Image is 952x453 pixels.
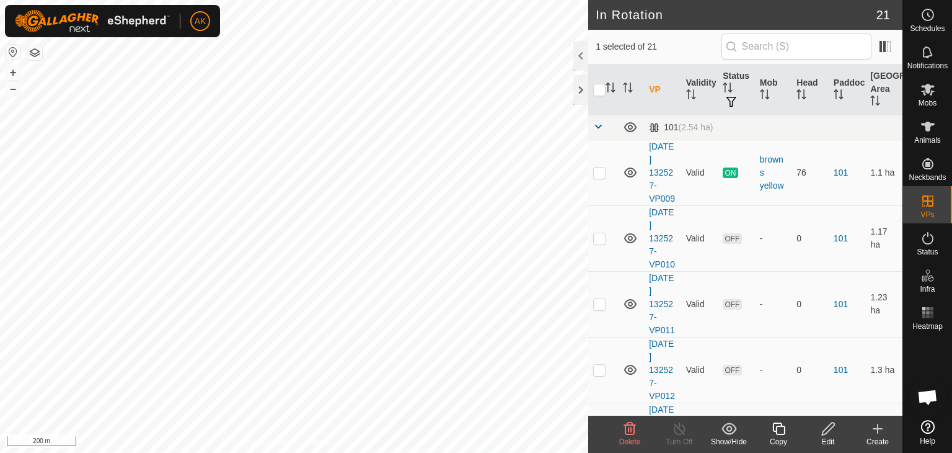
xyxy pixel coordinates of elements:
div: - [760,298,787,311]
span: Schedules [910,25,945,32]
a: Privacy Policy [245,437,292,448]
th: Status [718,65,755,115]
span: Mobs [919,99,937,107]
div: Edit [803,436,853,447]
div: Show/Hide [704,436,754,447]
a: Contact Us [306,437,343,448]
span: 21 [876,6,890,24]
span: Status [917,248,938,256]
a: 101 [834,299,848,309]
th: Head [791,65,829,115]
th: VP [644,65,681,115]
button: Map Layers [27,45,42,60]
th: Paddock [829,65,866,115]
h2: In Rotation [596,7,876,22]
td: 1.3 ha [865,337,902,403]
a: 101 [834,365,848,375]
a: [DATE] 132527-VP011 [649,273,675,335]
span: OFF [723,365,741,375]
input: Search (S) [721,34,871,60]
span: Heatmap [912,323,943,330]
td: 0 [791,271,829,337]
div: Open chat [909,379,946,416]
a: Help [903,415,952,450]
td: 1.1 ha [865,140,902,205]
div: Copy [754,436,803,447]
a: 101 [834,233,848,243]
td: 1.23 ha [865,271,902,337]
p-sorticon: Activate to sort [796,91,806,101]
span: Neckbands [909,174,946,181]
td: Valid [681,271,718,337]
div: - [760,364,787,377]
span: OFF [723,233,741,244]
button: Reset Map [6,45,20,60]
img: Gallagher Logo [15,10,170,32]
span: OFF [723,299,741,310]
span: Infra [920,285,935,293]
span: VPs [920,211,934,218]
a: [DATE] 132527-VP012 [649,339,675,401]
p-sorticon: Activate to sort [686,91,696,101]
div: - [760,232,787,245]
p-sorticon: Activate to sort [723,84,733,94]
a: [DATE] 132527-VP010 [649,207,675,269]
p-sorticon: Activate to sort [834,91,844,101]
p-sorticon: Activate to sort [623,84,633,94]
span: AK [195,15,206,28]
span: (2.54 ha) [678,122,713,132]
a: [DATE] 132527-VP009 [649,141,675,204]
span: 1 selected of 21 [596,40,721,53]
span: ON [723,168,738,178]
div: Create [853,436,902,447]
td: 1.17 ha [865,205,902,271]
span: Notifications [907,62,948,70]
span: Animals [914,137,941,144]
td: Valid [681,140,718,205]
td: 76 [791,140,829,205]
td: Valid [681,337,718,403]
div: 101 [649,122,713,133]
a: 101 [834,168,848,177]
p-sorticon: Activate to sort [606,84,615,94]
div: Turn Off [654,436,704,447]
p-sorticon: Activate to sort [870,97,880,107]
button: – [6,81,20,96]
th: Mob [755,65,792,115]
p-sorticon: Activate to sort [760,91,770,101]
span: Delete [619,437,641,446]
th: Validity [681,65,718,115]
button: + [6,65,20,80]
td: Valid [681,205,718,271]
div: browns yellow [760,153,787,192]
th: [GEOGRAPHIC_DATA] Area [865,65,902,115]
span: Help [920,437,935,445]
td: 0 [791,205,829,271]
td: 0 [791,337,829,403]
